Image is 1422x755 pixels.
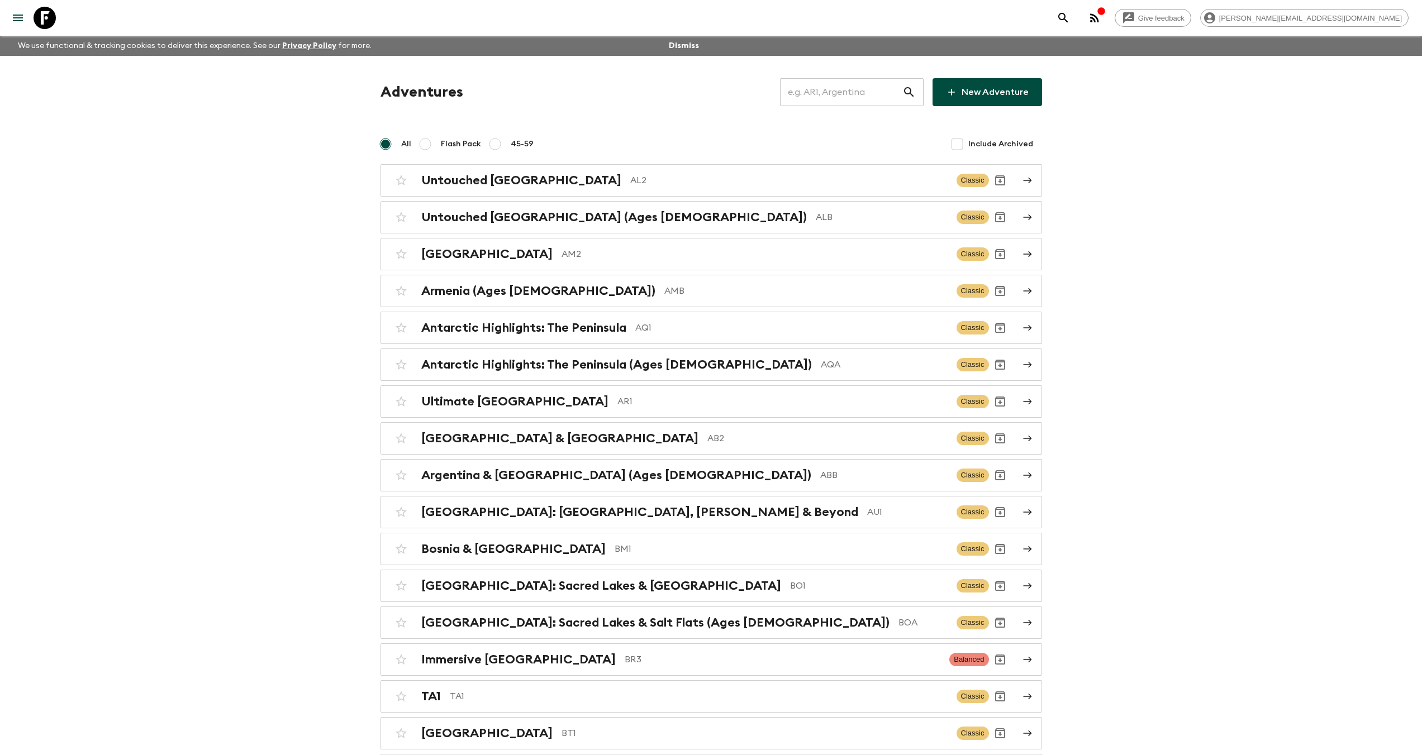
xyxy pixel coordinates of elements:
button: Dismiss [666,38,702,54]
p: AR1 [617,395,948,408]
p: TA1 [450,690,948,703]
a: [GEOGRAPHIC_DATA]: [GEOGRAPHIC_DATA], [PERSON_NAME] & BeyondAU1ClassicArchive [381,496,1042,528]
button: Archive [989,353,1011,376]
p: BR3 [625,653,941,666]
span: Classic [957,542,989,556]
span: Classic [957,616,989,629]
p: BOA [898,616,948,629]
button: Archive [989,648,1011,671]
h2: Immersive [GEOGRAPHIC_DATA] [421,652,616,667]
span: Classic [957,321,989,335]
a: Give feedback [1115,9,1191,27]
button: Archive [989,611,1011,634]
span: Flash Pack [441,138,481,150]
p: AL2 [630,174,948,187]
button: Archive [989,169,1011,192]
button: Archive [989,501,1011,523]
h2: [GEOGRAPHIC_DATA]: Sacred Lakes & [GEOGRAPHIC_DATA] [421,579,781,593]
p: AU1 [867,505,948,519]
button: Archive [989,206,1011,228]
a: [GEOGRAPHIC_DATA]AM2ClassicArchive [381,238,1042,270]
span: Classic [957,469,989,482]
span: Classic [957,211,989,224]
span: Classic [957,395,989,408]
span: Give feedback [1132,14,1191,22]
button: Archive [989,317,1011,339]
span: Classic [957,579,989,592]
a: Antarctic Highlights: The Peninsula (Ages [DEMOGRAPHIC_DATA])AQAClassicArchive [381,348,1042,381]
h2: TA1 [421,689,441,704]
span: Classic [957,690,989,703]
a: [GEOGRAPHIC_DATA]: Sacred Lakes & Salt Flats (Ages [DEMOGRAPHIC_DATA])BOAClassicArchive [381,606,1042,639]
button: Archive [989,243,1011,265]
h2: Untouched [GEOGRAPHIC_DATA] (Ages [DEMOGRAPHIC_DATA]) [421,210,807,224]
p: AQA [821,358,948,371]
button: Archive [989,464,1011,486]
a: TA1TA1ClassicArchive [381,680,1042,713]
a: Privacy Policy [282,42,336,50]
span: All [401,138,411,150]
button: Archive [989,538,1011,560]
h2: Ultimate [GEOGRAPHIC_DATA] [421,394,608,409]
span: Include Archived [968,138,1033,150]
h2: [GEOGRAPHIC_DATA] [421,247,553,261]
span: 45-59 [511,138,534,150]
button: Archive [989,685,1011,708]
button: Archive [989,390,1011,413]
a: Ultimate [GEOGRAPHIC_DATA]AR1ClassicArchive [381,385,1042,418]
h2: Argentina & [GEOGRAPHIC_DATA] (Ages [DEMOGRAPHIC_DATA]) [421,468,811,482]
span: Classic [957,247,989,261]
p: AM2 [562,247,948,261]
a: Bosnia & [GEOGRAPHIC_DATA]BM1ClassicArchive [381,533,1042,565]
p: ABB [820,469,948,482]
span: [PERSON_NAME][EMAIL_ADDRESS][DOMAIN_NAME] [1213,14,1408,22]
h2: Antarctic Highlights: The Peninsula (Ages [DEMOGRAPHIC_DATA]) [421,357,812,372]
p: AMB [664,284,948,298]
a: Armenia (Ages [DEMOGRAPHIC_DATA])AMBClassicArchive [381,275,1042,307]
h2: [GEOGRAPHIC_DATA] & [GEOGRAPHIC_DATA] [421,431,698,446]
a: Untouched [GEOGRAPHIC_DATA] (Ages [DEMOGRAPHIC_DATA])ALBClassicArchive [381,201,1042,233]
p: AQ1 [635,321,948,335]
p: AB2 [707,432,948,445]
h2: [GEOGRAPHIC_DATA] [421,726,553,740]
a: Argentina & [GEOGRAPHIC_DATA] (Ages [DEMOGRAPHIC_DATA])ABBClassicArchive [381,459,1042,491]
button: Archive [989,575,1011,597]
button: Archive [989,280,1011,302]
button: Archive [989,722,1011,744]
button: Archive [989,427,1011,450]
p: BO1 [790,579,948,592]
span: Classic [957,432,989,445]
a: [GEOGRAPHIC_DATA] & [GEOGRAPHIC_DATA]AB2ClassicArchive [381,422,1042,455]
h2: Antarctic Highlights: The Peninsula [421,321,626,335]
span: Classic [957,727,989,740]
span: Balanced [949,653,988,666]
input: e.g. AR1, Argentina [780,77,902,108]
h2: Bosnia & [GEOGRAPHIC_DATA] [421,542,606,556]
h2: [GEOGRAPHIC_DATA]: Sacred Lakes & Salt Flats (Ages [DEMOGRAPHIC_DATA]) [421,615,890,630]
a: Immersive [GEOGRAPHIC_DATA]BR3BalancedArchive [381,643,1042,676]
h1: Adventures [381,81,463,103]
h2: [GEOGRAPHIC_DATA]: [GEOGRAPHIC_DATA], [PERSON_NAME] & Beyond [421,505,858,519]
span: Classic [957,358,989,371]
button: search adventures [1052,7,1074,29]
a: [GEOGRAPHIC_DATA]: Sacred Lakes & [GEOGRAPHIC_DATA]BO1ClassicArchive [381,570,1042,602]
p: BT1 [562,727,948,740]
span: Classic [957,505,989,519]
button: menu [7,7,29,29]
span: Classic [957,284,989,298]
p: We use functional & tracking cookies to deliver this experience. See our for more. [13,36,376,56]
p: ALB [816,211,948,224]
p: BM1 [615,542,948,556]
span: Classic [957,174,989,187]
a: Untouched [GEOGRAPHIC_DATA]AL2ClassicArchive [381,164,1042,197]
a: Antarctic Highlights: The PeninsulaAQ1ClassicArchive [381,312,1042,344]
h2: Armenia (Ages [DEMOGRAPHIC_DATA]) [421,284,655,298]
a: New Adventure [933,78,1042,106]
div: [PERSON_NAME][EMAIL_ADDRESS][DOMAIN_NAME] [1200,9,1409,27]
a: [GEOGRAPHIC_DATA]BT1ClassicArchive [381,717,1042,749]
h2: Untouched [GEOGRAPHIC_DATA] [421,173,621,188]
